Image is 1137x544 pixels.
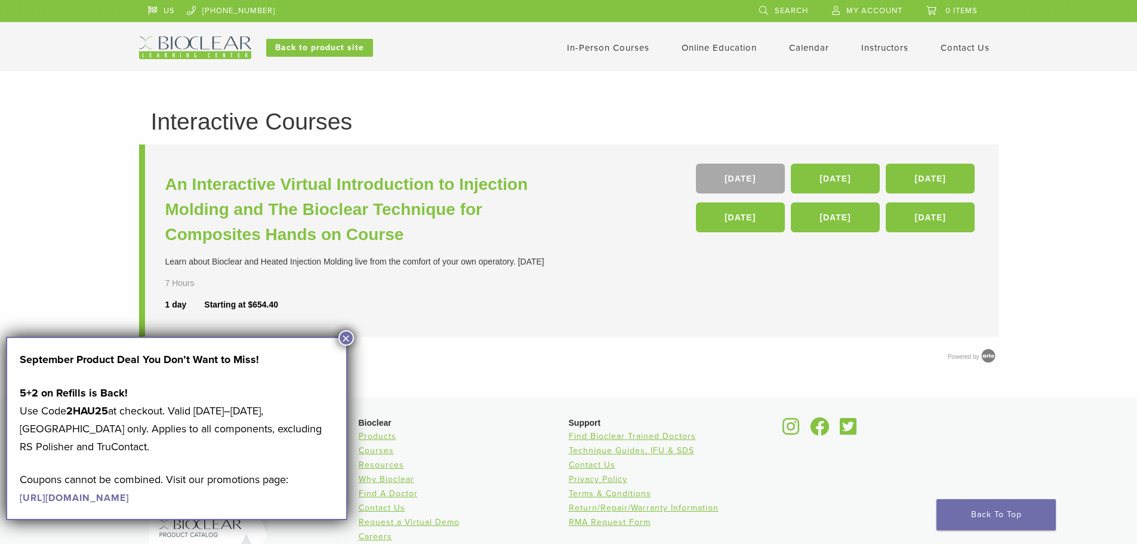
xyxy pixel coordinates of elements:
a: Powered by [948,354,999,360]
span: Search [775,6,808,16]
a: [DATE] [886,202,975,232]
a: RMA Request Form [569,517,651,527]
a: Technique Guides, IFU & SDS [569,445,694,456]
a: Calendar [789,42,829,53]
a: Request a Virtual Demo [359,517,460,527]
span: Bioclear [359,418,392,428]
p: Coupons cannot be combined. Visit our promotions page: [20,471,334,506]
a: [URL][DOMAIN_NAME] [20,492,129,504]
span: Support [569,418,601,428]
a: Contact Us [941,42,990,53]
a: [DATE] [886,164,975,193]
h1: Interactive Courses [151,110,987,133]
div: 1 day [165,299,205,311]
a: Find Bioclear Trained Doctors [569,431,696,441]
a: Terms & Conditions [569,488,651,499]
a: Privacy Policy [569,474,627,484]
a: Bioclear [806,425,834,437]
a: Find A Doctor [359,488,418,499]
a: [DATE] [791,202,880,232]
a: In-Person Courses [567,42,649,53]
strong: 5+2 on Refills is Back! [20,386,128,399]
a: Back To Top [936,499,1056,530]
a: Bioclear [779,425,804,437]
a: Courses [359,445,394,456]
div: Learn about Bioclear and Heated Injection Molding live from the comfort of your own operatory. [D... [165,256,572,268]
div: 7 Hours [165,277,226,290]
button: Close [338,330,354,346]
a: [DATE] [696,202,785,232]
a: An Interactive Virtual Introduction to Injection Molding and The Bioclear Technique for Composite... [165,172,572,247]
a: Instructors [861,42,908,53]
img: Arlo training & Event Software [979,347,997,365]
a: Return/Repair/Warranty Information [569,503,719,513]
a: Contact Us [569,460,615,470]
span: My Account [846,6,902,16]
div: Starting at $654.40 [204,299,278,311]
a: Online Education [682,42,757,53]
a: Contact Us [359,503,405,513]
span: 0 items [945,6,978,16]
a: Bioclear [836,425,861,437]
a: [DATE] [696,164,785,193]
a: Resources [359,460,404,470]
a: Back to product site [266,39,373,57]
a: Why Bioclear [359,474,414,484]
p: Use Code at checkout. Valid [DATE]–[DATE], [GEOGRAPHIC_DATA] only. Applies to all components, exc... [20,384,334,456]
a: Careers [359,531,392,542]
div: , , , , , [696,164,978,238]
a: Products [359,431,396,441]
strong: September Product Deal You Don’t Want to Miss! [20,353,259,366]
strong: 2HAU25 [66,404,108,417]
a: [DATE] [791,164,880,193]
img: Bioclear [139,36,251,59]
